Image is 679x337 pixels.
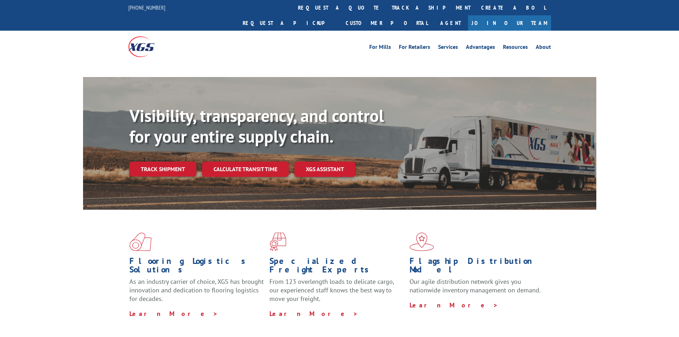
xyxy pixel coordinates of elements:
h1: Flagship Distribution Model [410,257,544,277]
a: For Retailers [399,44,430,52]
img: xgs-icon-flagship-distribution-model-red [410,233,434,251]
a: Advantages [466,44,495,52]
a: Learn More > [410,301,498,309]
a: Join Our Team [468,15,551,31]
a: [PHONE_NUMBER] [128,4,165,11]
p: From 123 overlength loads to delicate cargo, our experienced staff knows the best way to move you... [269,277,404,309]
h1: Flooring Logistics Solutions [129,257,264,277]
a: Agent [433,15,468,31]
a: Learn More > [129,310,218,318]
a: Calculate transit time [202,162,289,177]
a: Request a pickup [237,15,340,31]
a: Customer Portal [340,15,433,31]
h1: Specialized Freight Experts [269,257,404,277]
a: About [536,44,551,52]
a: For Mills [369,44,391,52]
a: XGS ASSISTANT [294,162,355,177]
a: Resources [503,44,528,52]
a: Learn More > [269,310,358,318]
span: Our agile distribution network gives you nationwide inventory management on demand. [410,277,541,294]
a: Services [438,44,458,52]
a: Track shipment [129,162,196,177]
img: xgs-icon-total-supply-chain-intelligence-red [129,233,151,251]
b: Visibility, transparency, and control for your entire supply chain. [129,104,384,147]
span: As an industry carrier of choice, XGS has brought innovation and dedication to flooring logistics... [129,277,264,303]
img: xgs-icon-focused-on-flooring-red [269,233,286,251]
